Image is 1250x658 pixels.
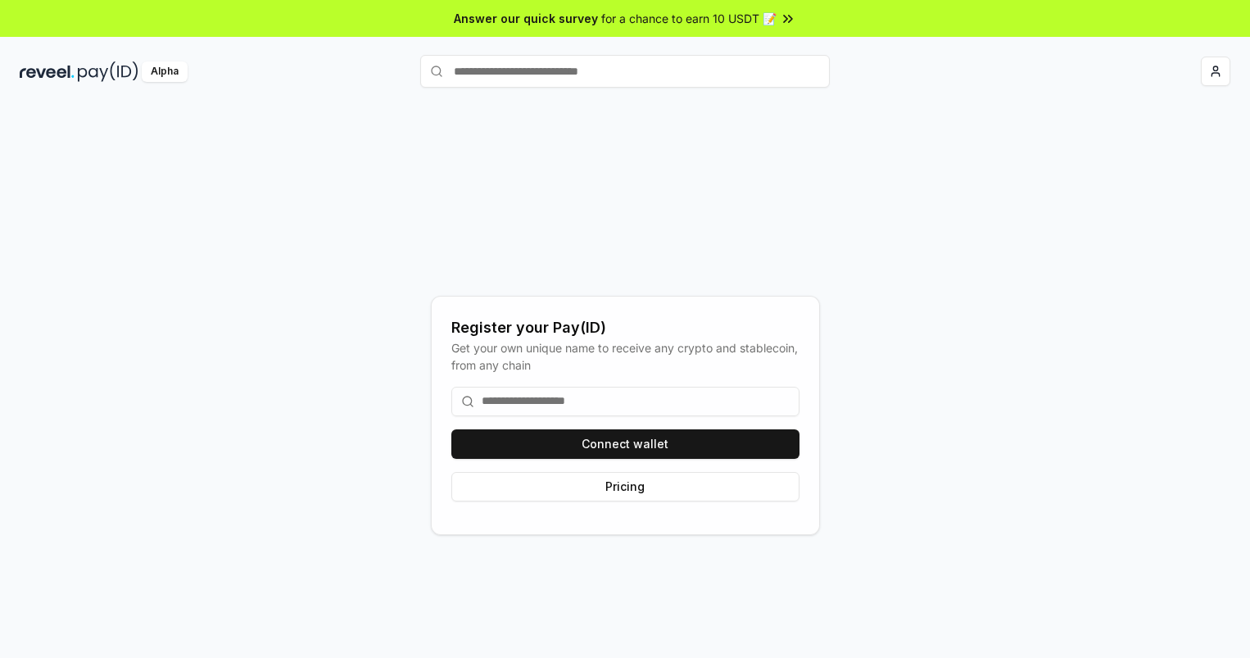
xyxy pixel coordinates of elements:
div: Alpha [142,61,188,82]
div: Register your Pay(ID) [451,316,799,339]
button: Pricing [451,472,799,501]
img: pay_id [78,61,138,82]
div: Get your own unique name to receive any crypto and stablecoin, from any chain [451,339,799,374]
span: for a chance to earn 10 USDT 📝 [601,10,777,27]
span: Answer our quick survey [454,10,598,27]
img: reveel_dark [20,61,75,82]
button: Connect wallet [451,429,799,459]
